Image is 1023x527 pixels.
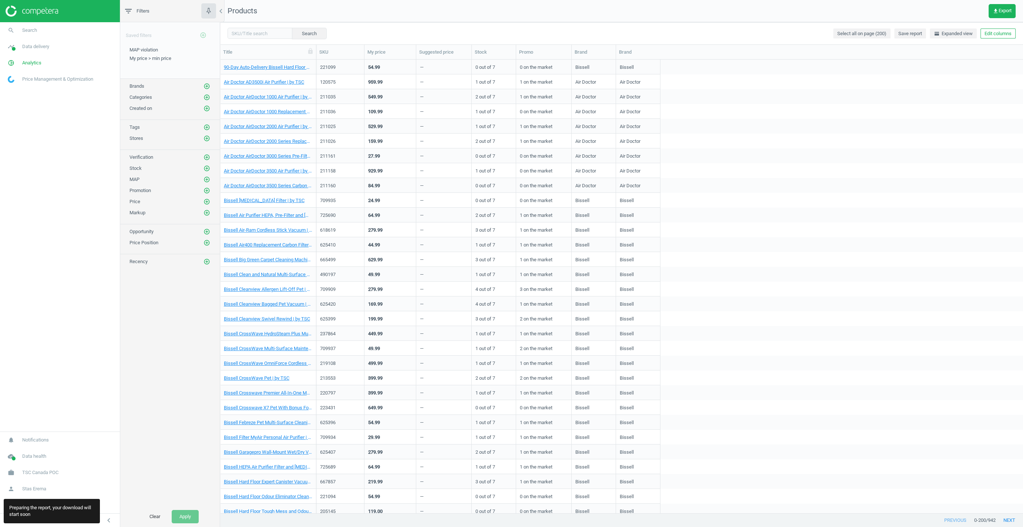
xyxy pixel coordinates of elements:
[575,49,613,56] div: Brand
[420,79,424,88] div: —
[368,256,383,263] div: 629.99
[620,405,634,414] div: Bissell
[120,22,220,43] div: Saved filters
[419,49,468,56] div: Suggested price
[620,94,640,103] div: Air Doctor
[129,124,140,130] span: Tags
[575,108,596,118] div: Air Doctor
[575,79,596,88] div: Air Doctor
[368,242,380,248] div: 44.99
[520,105,568,118] div: 0 on the market
[129,94,152,100] span: Categories
[320,123,360,130] div: 211025
[368,301,383,308] div: 169.99
[104,516,113,525] i: chevron_left
[203,94,210,101] i: add_circle_outline
[475,149,512,162] div: 0 out of 7
[475,223,512,236] div: 3 out of 7
[620,212,634,221] div: Bissell
[475,356,512,369] div: 1 out of 7
[894,28,926,39] button: Save report
[420,64,424,73] div: —
[22,27,37,34] span: Search
[224,375,289,382] a: Bissell CrossWave Pet | by TSC
[224,316,310,322] a: Bissell Cleanview Swivel Rewind | by TSC
[620,316,634,325] div: Bissell
[224,449,312,456] a: Bissell Garagepro Wall-Mount Wet/Dry Vac | by TSC
[575,271,589,281] div: Bissell
[420,419,424,429] div: —
[520,312,568,325] div: 2 on the market
[203,258,210,265] i: add_circle_outline
[368,316,383,322] div: 199.99
[203,228,211,235] button: add_circle_outline
[420,330,424,340] div: —
[203,94,211,101] button: add_circle_outline
[22,486,46,492] span: Stas Erema
[520,327,568,340] div: 1 on the market
[200,32,206,38] i: add_circle_outline
[203,198,210,205] i: add_circle_outline
[520,253,568,266] div: 1 on the market
[22,469,58,476] span: TSC Canada POC
[620,197,634,207] div: Bissell
[837,30,886,37] span: Select all on page (200)
[368,168,383,174] div: 929.99
[224,345,312,352] a: Bissell CrossWave Multi-Surface Maintenance Kit | by TSC
[833,28,891,39] button: Select all on page (200)
[575,286,589,295] div: Bissell
[934,30,973,37] span: Expanded view
[203,228,210,235] i: add_circle_outline
[224,212,312,219] a: Bissell Air Purifier HEPA, Pre-Filter and [MEDICAL_DATA] Filter Pack for Air220 Air Purifiers | b...
[620,375,634,384] div: Bissell
[420,123,424,132] div: —
[475,90,512,103] div: 2 out of 7
[475,342,512,355] div: 1 out of 7
[520,194,568,207] div: 0 on the market
[8,76,14,83] img: wGWNvw8QSZomAAAAABJRU5ErkJggg==
[520,179,568,192] div: 0 on the market
[203,83,210,90] i: add_circle_outline
[575,138,596,147] div: Air Doctor
[420,94,424,103] div: —
[420,138,424,147] div: —
[475,60,512,73] div: 0 out of 7
[129,188,151,193] span: Promotion
[224,94,312,100] a: Air Doctor AirDoctor 1000 Air Purifier | by TSC
[520,342,568,355] div: 2 on the market
[520,297,568,310] div: 1 on the market
[129,177,139,182] span: MAP
[320,79,360,85] div: 120575
[129,83,144,89] span: Brands
[475,253,512,266] div: 3 out of 7
[203,154,210,161] i: add_circle_outline
[520,386,568,399] div: 1 on the market
[129,165,142,171] span: Stock
[129,47,158,53] span: MAP violation
[22,43,49,50] span: Data delivery
[224,256,312,263] a: Bissell Big Green Carpet Cleaning Machine | by TSC
[368,405,383,411] div: 649.99
[575,419,589,429] div: Bissell
[420,360,424,369] div: —
[620,123,640,132] div: Air Doctor
[475,268,512,281] div: 1 out of 7
[320,242,360,248] div: 625410
[475,194,512,207] div: 0 out of 7
[420,286,424,295] div: —
[475,312,512,325] div: 3 out of 7
[224,405,312,411] a: Bissell Crosswave X7 Pet With Bonus Formula (4-Pack) | by TSC
[620,168,640,177] div: Air Doctor
[368,64,380,71] div: 54.99
[368,360,383,367] div: 499.99
[420,345,424,355] div: —
[520,149,568,162] div: 0 on the market
[224,197,304,204] a: Bissell [MEDICAL_DATA] Filter | by TSC
[475,134,512,147] div: 2 out of 7
[520,238,568,251] div: 1 on the market
[420,153,424,162] div: —
[320,182,360,189] div: 211160
[368,123,383,130] div: 529.99
[520,90,568,103] div: 1 on the market
[368,330,383,337] div: 449.99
